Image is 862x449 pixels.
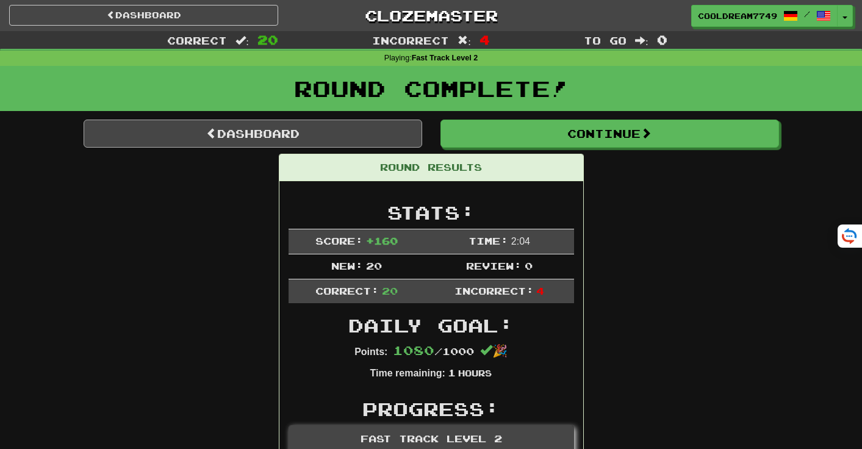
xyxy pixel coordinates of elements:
span: Review: [466,260,522,271]
span: CoolDream7749 [698,10,777,21]
span: To go [584,34,627,46]
span: 🎉 [480,344,508,357]
span: New: [331,260,363,271]
small: Hours [458,368,492,378]
span: 20 [366,260,382,271]
span: 0 [525,260,533,271]
span: 0 [657,32,667,47]
h2: Daily Goal: [289,315,574,336]
h2: Progress: [289,399,574,419]
h1: Round Complete! [4,76,858,101]
span: 4 [536,285,544,296]
a: CoolDream7749 / [691,5,838,27]
h2: Stats: [289,203,574,223]
span: 20 [257,32,278,47]
span: 4 [479,32,490,47]
a: Dashboard [84,120,422,148]
span: / [804,10,810,18]
a: Clozemaster [296,5,566,26]
span: Score: [315,235,363,246]
span: 2 : 0 4 [511,236,530,246]
span: Correct [167,34,227,46]
strong: Fast Track Level 2 [412,54,478,62]
strong: Points: [354,347,387,357]
span: 1 [448,367,456,378]
span: : [635,35,648,46]
span: Incorrect: [454,285,534,296]
span: / 1000 [393,345,474,357]
span: Time: [469,235,508,246]
span: : [458,35,471,46]
span: : [235,35,249,46]
div: Round Results [279,154,583,181]
a: Dashboard [9,5,278,26]
span: Correct: [315,285,379,296]
button: Continue [440,120,779,148]
strong: Time remaining: [370,368,445,378]
span: 1080 [393,343,434,357]
span: Incorrect [372,34,449,46]
span: + 160 [366,235,398,246]
span: 20 [382,285,398,296]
